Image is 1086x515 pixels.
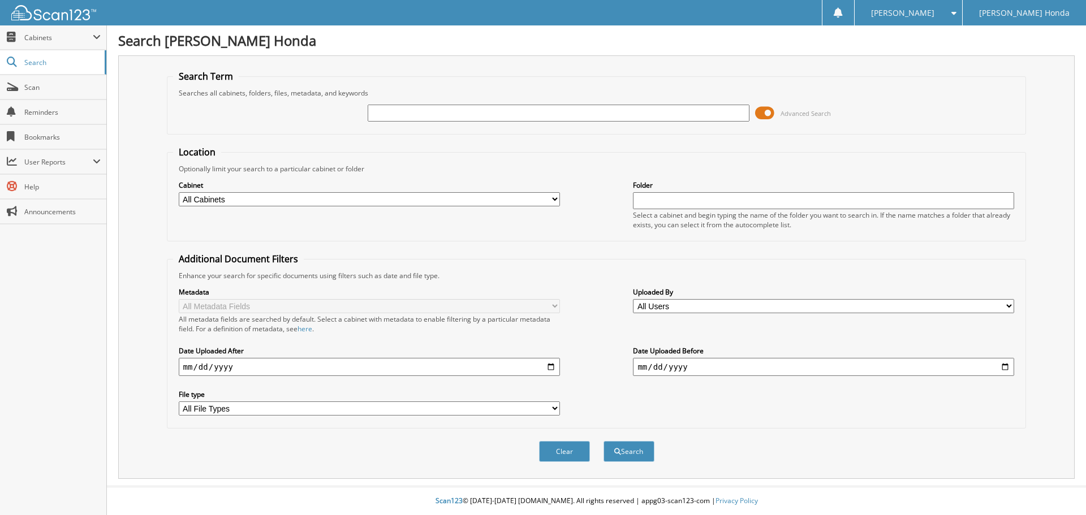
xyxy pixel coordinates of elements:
div: Searches all cabinets, folders, files, metadata, and keywords [173,88,1020,98]
div: Optionally limit your search to a particular cabinet or folder [173,164,1020,174]
button: Search [604,441,654,462]
label: Uploaded By [633,287,1014,297]
h1: Search [PERSON_NAME] Honda [118,31,1075,50]
span: User Reports [24,157,93,167]
span: [PERSON_NAME] Honda [979,10,1070,16]
label: Date Uploaded After [179,346,560,356]
legend: Location [173,146,221,158]
label: Cabinet [179,180,560,190]
div: Select a cabinet and begin typing the name of the folder you want to search in. If the name match... [633,210,1014,230]
legend: Additional Document Filters [173,253,304,265]
span: Bookmarks [24,132,101,142]
label: Folder [633,180,1014,190]
span: Scan [24,83,101,92]
img: scan123-logo-white.svg [11,5,96,20]
span: [PERSON_NAME] [871,10,934,16]
button: Clear [539,441,590,462]
span: Cabinets [24,33,93,42]
input: start [179,358,560,376]
iframe: Chat Widget [1029,461,1086,515]
label: Metadata [179,287,560,297]
span: Search [24,58,99,67]
label: File type [179,390,560,399]
a: here [298,324,312,334]
span: Reminders [24,107,101,117]
span: Advanced Search [781,109,831,118]
span: Help [24,182,101,192]
div: All metadata fields are searched by default. Select a cabinet with metadata to enable filtering b... [179,314,560,334]
label: Date Uploaded Before [633,346,1014,356]
div: © [DATE]-[DATE] [DOMAIN_NAME]. All rights reserved | appg03-scan123-com | [107,487,1086,515]
span: Scan123 [436,496,463,505]
div: Enhance your search for specific documents using filters such as date and file type. [173,271,1020,280]
span: Announcements [24,207,101,217]
legend: Search Term [173,70,239,83]
a: Privacy Policy [716,496,758,505]
input: end [633,358,1014,376]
